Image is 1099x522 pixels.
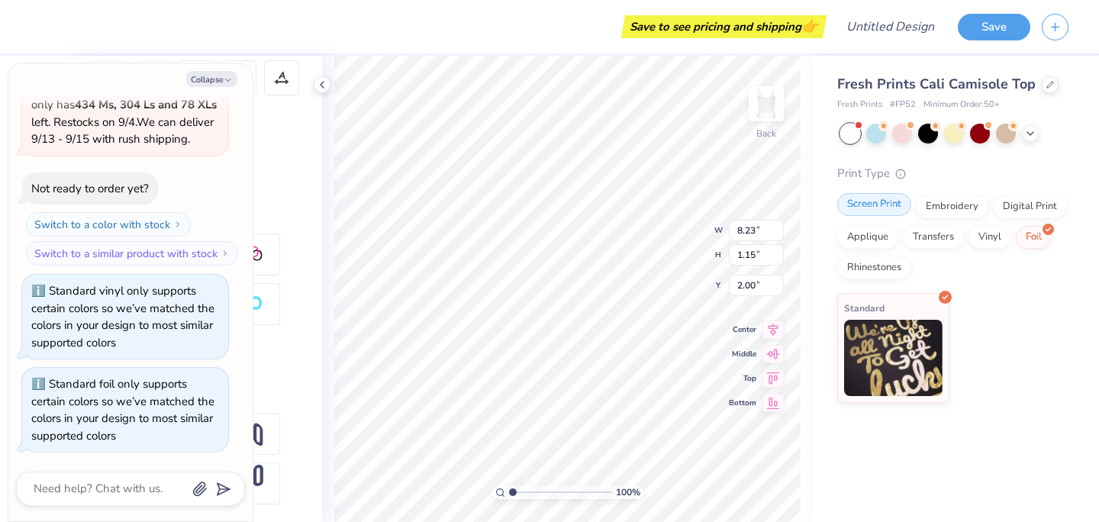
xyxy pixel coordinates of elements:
[173,220,182,229] img: Switch to a color with stock
[729,373,756,384] span: Top
[923,98,1000,111] span: Minimum Order: 50 +
[837,98,882,111] span: Fresh Prints
[801,17,818,35] span: 👉
[837,75,1036,93] span: Fresh Prints Cali Camisole Top
[729,398,756,408] span: Bottom
[26,212,191,237] button: Switch to a color with stock
[903,226,964,249] div: Transfers
[221,249,230,258] img: Switch to a similar product with stock
[26,241,238,266] button: Switch to a similar product with stock
[916,195,988,218] div: Embroidery
[844,320,943,396] img: Standard
[625,15,823,38] div: Save to see pricing and shipping
[31,181,149,196] div: Not ready to order yet?
[186,71,237,87] button: Collapse
[844,300,885,316] span: Standard
[1016,226,1052,249] div: Foil
[729,349,756,359] span: Middle
[31,376,214,443] div: Standard foil only supports certain colors so we’ve matched the colors in your design to most sim...
[107,80,171,95] strong: sold out in S
[993,195,1067,218] div: Digital Print
[837,193,911,216] div: Screen Print
[837,226,898,249] div: Applique
[31,81,44,95] span: 😱
[616,485,640,499] span: 100 %
[890,98,916,111] span: # FP52
[756,127,776,140] div: Back
[729,324,756,335] span: Center
[31,283,214,350] div: Standard vinyl only supports certain colors so we’ve matched the colors in your design to most si...
[834,11,946,42] input: Untitled Design
[837,256,911,279] div: Rhinestones
[75,97,217,112] strong: 434 Ms, 304 Ls and 78 XLs
[958,14,1030,40] button: Save
[751,89,782,119] img: Back
[837,165,1068,182] div: Print Type
[968,226,1011,249] div: Vinyl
